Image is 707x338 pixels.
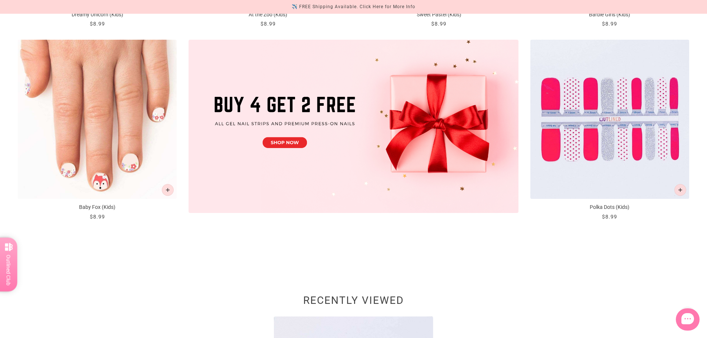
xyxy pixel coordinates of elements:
[162,184,174,196] button: Add to cart
[18,11,177,19] p: Dreamy Unicorn (Kids)
[530,11,689,19] p: Barbie Girls (Kids)
[431,21,446,27] span: $8.99
[292,3,415,11] div: ✈️ FREE Shipping Available. Click Here for More Info
[18,298,689,306] h2: Recently viewed
[90,214,105,220] span: $8.99
[18,40,177,198] img: Baby Fox (Kids)-Kids Nail Wraps-Outlined
[530,40,689,220] a: Polka Dots (Kids)
[530,203,689,211] p: Polka Dots (Kids)
[674,184,686,196] button: Add to cart
[261,21,276,27] span: $8.99
[602,214,617,220] span: $8.99
[360,11,518,19] p: Sweet Pastel (Kids)
[189,11,347,19] p: At the Zoo (Kids)
[18,203,177,211] p: Baby Fox (Kids)
[18,40,177,220] a: Baby Fox (Kids)
[90,21,105,27] span: $8.99
[602,21,617,27] span: $8.99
